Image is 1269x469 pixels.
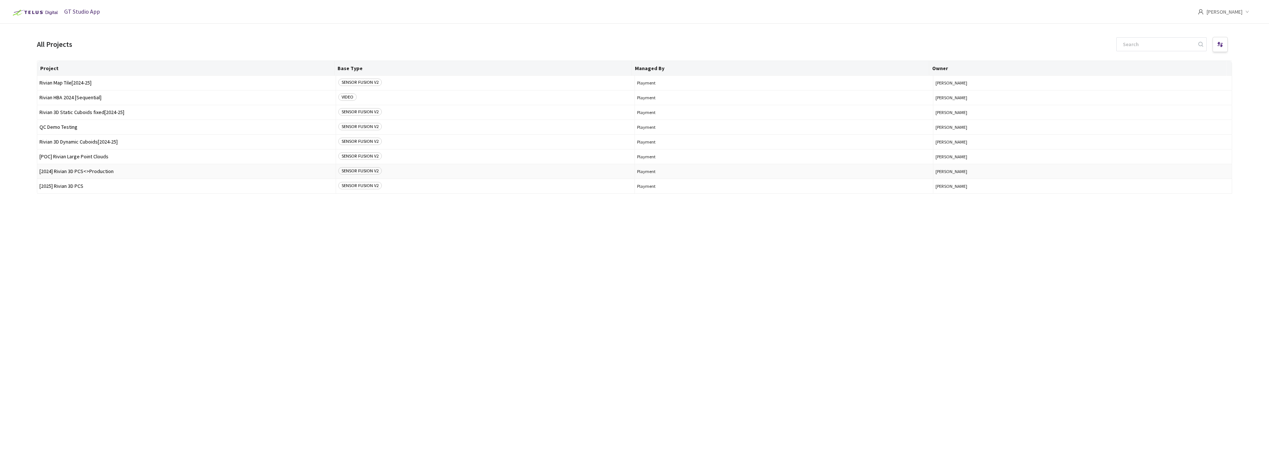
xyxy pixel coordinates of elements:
span: SENSOR FUSION V2 [338,108,382,115]
span: Playment [637,183,931,189]
span: SENSOR FUSION V2 [338,79,382,86]
span: Playment [637,110,931,115]
span: down [1245,10,1249,14]
span: [POC] Rivian Large Point Clouds [39,154,333,159]
button: [PERSON_NAME] [936,154,1230,159]
span: SENSOR FUSION V2 [338,152,382,160]
button: [PERSON_NAME] [936,95,1230,100]
div: All Projects [37,38,72,50]
button: [PERSON_NAME] [936,139,1230,145]
span: VIDEO [338,93,357,101]
span: Rivian 3D Static Cuboids fixed[2024-25] [39,110,333,115]
span: Playment [637,169,931,174]
img: Telus [9,7,60,18]
span: [2024] Rivian 3D PCS<>Production [39,169,333,174]
span: SENSOR FUSION V2 [338,123,382,130]
span: Rivian Map Tile[2024-25] [39,80,333,86]
span: Playment [637,124,931,130]
span: SENSOR FUSION V2 [338,182,382,189]
button: [PERSON_NAME] [936,110,1230,115]
span: SENSOR FUSION V2 [338,167,382,175]
input: Search [1118,38,1197,51]
span: Rivian 3D Dynamic Cuboids[2024-25] [39,139,333,145]
th: Owner [929,61,1227,76]
th: Project [37,61,335,76]
button: [PERSON_NAME] [936,124,1230,130]
button: [PERSON_NAME] [936,169,1230,174]
th: Base Type [335,61,632,76]
span: [2025] Rivian 3D PCS [39,183,333,189]
span: Playment [637,139,931,145]
button: [PERSON_NAME] [936,183,1230,189]
span: GT Studio App [64,8,100,15]
th: Managed By [632,61,929,76]
span: user [1198,9,1204,15]
span: QC Demo Testing [39,124,333,130]
span: Playment [637,95,931,100]
span: Playment [637,80,931,86]
button: [PERSON_NAME] [936,80,1230,86]
span: Rivian HBA 2024 [Sequential] [39,95,333,100]
span: SENSOR FUSION V2 [338,138,382,145]
span: Playment [637,154,931,159]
